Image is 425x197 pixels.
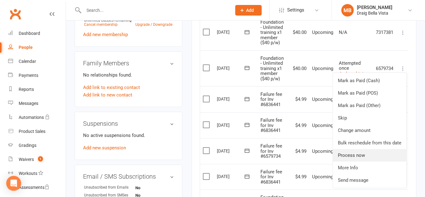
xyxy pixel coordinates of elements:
[83,145,126,151] a: Add new suspension
[19,87,34,92] div: Reports
[83,71,174,79] p: No relationships found.
[260,117,282,133] span: Failure fee for Inv #6836441
[19,185,49,190] div: Assessments
[288,14,309,50] td: $40.00
[8,152,66,167] a: Waivers 1
[19,157,34,162] div: Waivers
[373,14,396,50] td: 7317381
[339,30,347,35] span: N/A
[246,8,254,13] span: Add
[288,50,309,87] td: $40.00
[312,148,333,154] span: Upcoming
[19,143,36,148] div: Gradings
[83,32,128,37] a: Add new membership
[287,3,304,17] span: Settings
[19,115,44,120] div: Automations
[217,94,245,104] div: [DATE]
[333,112,406,124] a: Skip
[260,19,284,45] span: Foundation - Unlimited training x1 member ($40 p/w)
[312,66,333,71] span: Upcoming
[312,123,333,128] span: Upcoming
[357,10,392,16] div: Draig Bella Vista
[8,167,66,181] a: Workouts
[260,169,282,185] span: Failure fee for Inv #6836441
[8,110,66,124] a: Automations
[19,31,40,36] div: Dashboard
[8,54,66,68] a: Calendar
[19,171,37,176] div: Workouts
[84,22,118,27] a: Cancel membership
[8,68,66,82] a: Payments
[333,174,406,186] a: Send message
[38,156,43,162] span: 1
[288,86,309,112] td: $4.99
[8,26,66,40] a: Dashboard
[8,40,66,54] a: People
[135,185,171,190] strong: No
[8,181,66,195] a: Assessments
[83,120,174,127] h3: Suspensions
[333,124,406,137] a: Change amount
[333,137,406,149] a: Bulk reschedule from this date
[19,45,33,50] div: People
[83,91,132,99] a: Add link to new contact
[83,132,174,139] p: No active suspensions found.
[83,60,174,67] h3: Family Members
[217,27,245,37] div: [DATE]
[19,101,38,106] div: Messages
[312,174,333,180] span: Upcoming
[8,138,66,152] a: Gradings
[333,87,406,99] a: Mark as Paid (POS)
[19,129,45,134] div: Product Sales
[333,162,406,174] a: More Info
[333,99,406,112] a: Mark as Paid (Other)
[333,74,406,87] a: Mark as Paid (Cash)
[82,6,227,15] input: Search...
[6,176,21,191] div: Open Intercom Messenger
[217,146,245,156] div: [DATE]
[288,112,309,138] td: $4.99
[19,59,36,64] div: Calendar
[339,71,370,77] a: show history
[235,5,262,16] button: Add
[333,149,406,162] a: Process now
[312,96,333,102] span: Upcoming
[288,164,309,190] td: $4.99
[217,63,245,73] div: [DATE]
[339,60,361,71] span: Attempted once
[357,5,392,10] div: [PERSON_NAME]
[8,124,66,138] a: Product Sales
[217,120,245,130] div: [DATE]
[373,50,396,87] td: 6579734
[8,96,66,110] a: Messages
[84,185,135,190] div: Unsubscribed from Emails
[341,4,354,16] div: MB
[217,171,245,181] div: [DATE]
[19,73,38,78] div: Payments
[260,91,282,107] span: Failure fee for Inv #6836441
[83,84,140,91] a: Add link to existing contact
[312,30,333,35] span: Upcoming
[260,143,282,159] span: Failure fee for Inv #6579734
[288,138,309,164] td: $4.99
[260,55,284,82] span: Foundation - Unlimited training x1 member ($40 p/w)
[83,173,174,180] h3: Email / SMS Subscriptions
[8,82,66,96] a: Reports
[135,22,172,27] a: Upgrade / Downgrade
[7,6,23,22] a: Clubworx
